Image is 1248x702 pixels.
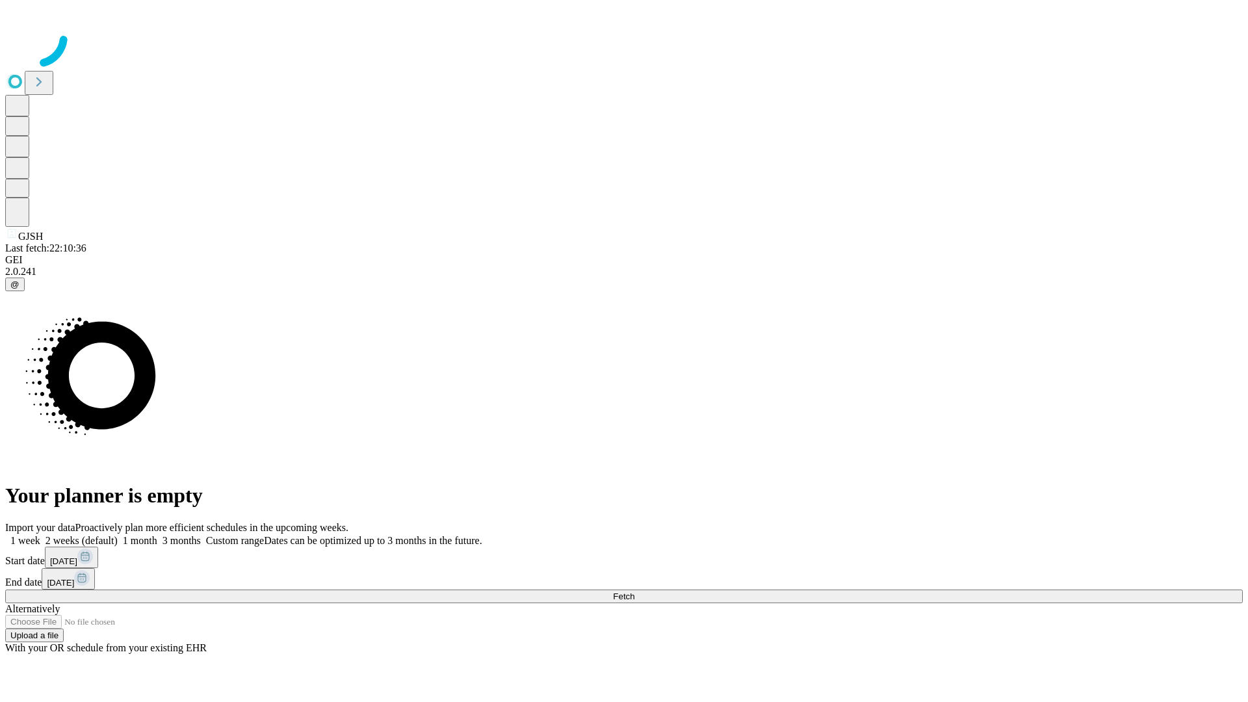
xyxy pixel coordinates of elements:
[123,535,157,546] span: 1 month
[613,591,634,601] span: Fetch
[5,484,1243,508] h1: Your planner is empty
[5,278,25,291] button: @
[264,535,482,546] span: Dates can be optimized up to 3 months in the future.
[5,642,207,653] span: With your OR schedule from your existing EHR
[5,254,1243,266] div: GEI
[5,266,1243,278] div: 2.0.241
[45,535,118,546] span: 2 weeks (default)
[18,231,43,242] span: GJSH
[5,603,60,614] span: Alternatively
[5,629,64,642] button: Upload a file
[206,535,264,546] span: Custom range
[5,242,86,253] span: Last fetch: 22:10:36
[75,522,348,533] span: Proactively plan more efficient schedules in the upcoming weeks.
[42,568,95,590] button: [DATE]
[47,578,74,588] span: [DATE]
[162,535,201,546] span: 3 months
[10,279,19,289] span: @
[5,590,1243,603] button: Fetch
[5,547,1243,568] div: Start date
[10,535,40,546] span: 1 week
[5,568,1243,590] div: End date
[45,547,98,568] button: [DATE]
[5,522,75,533] span: Import your data
[50,556,77,566] span: [DATE]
